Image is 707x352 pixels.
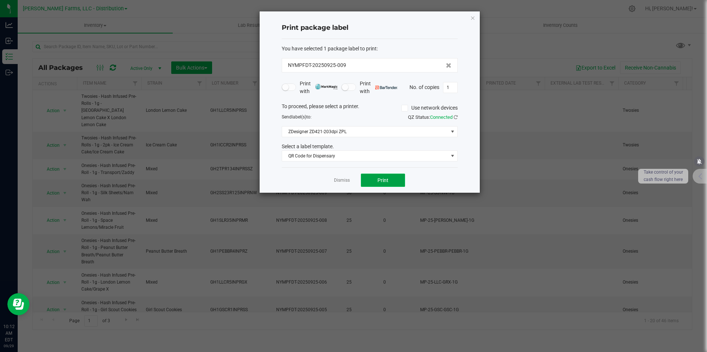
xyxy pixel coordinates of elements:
img: bartender.png [375,86,398,89]
span: ZDesigner ZD421-203dpi ZPL [282,127,448,137]
a: Dismiss [334,177,350,184]
span: Print with [300,80,338,95]
label: Use network devices [401,104,458,112]
span: QZ Status: [408,114,458,120]
span: NYMPFDT-20250925-009 [288,61,346,69]
span: Connected [430,114,453,120]
img: mark_magic_cybra.png [315,84,338,89]
span: Print [377,177,388,183]
div: Select a label template. [276,143,463,150]
span: Send to: [282,114,312,120]
div: To proceed, please select a printer. [276,103,463,114]
span: You have selected 1 package label to print [282,46,377,51]
div: : [282,45,458,53]
button: Print [361,174,405,187]
span: No. of copies [409,84,439,90]
span: label(s) [292,114,306,120]
span: QR Code for Dispensary [282,151,448,161]
span: Print with [360,80,398,95]
iframe: Resource center [7,293,29,315]
h4: Print package label [282,23,458,33]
